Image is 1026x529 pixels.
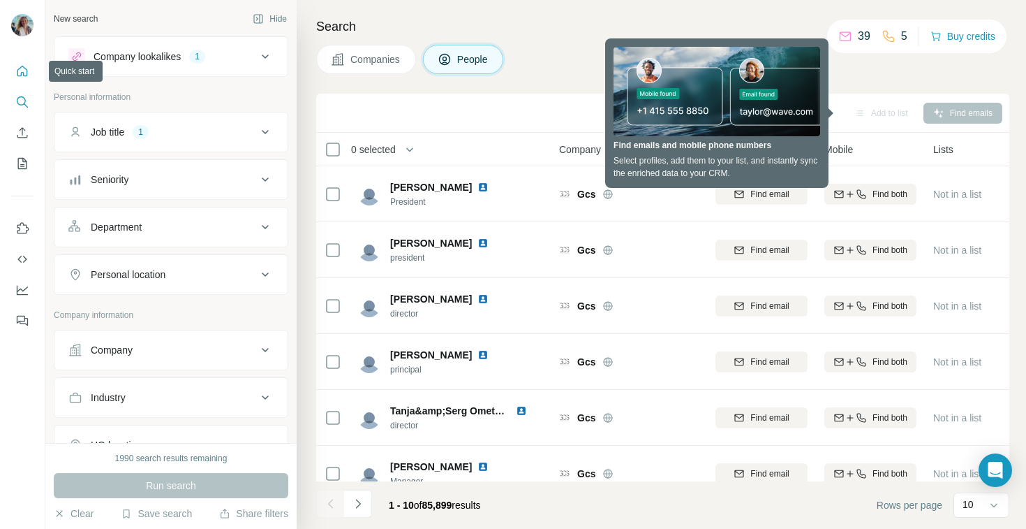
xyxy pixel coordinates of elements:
[358,295,380,317] img: Avatar
[11,216,34,241] button: Use Surfe on LinkedIn
[54,115,288,149] button: Job title1
[91,220,142,234] div: Department
[933,300,981,312] span: Not in a list
[872,188,907,201] span: Find both
[91,438,142,452] div: HQ location
[872,300,907,312] span: Find both
[577,299,595,313] span: Gcs
[91,125,124,139] div: Job title
[930,27,995,46] button: Buy credits
[54,91,288,103] p: Personal information
[577,243,595,257] span: Gcs
[54,40,288,73] button: Company lookalikes1
[390,475,505,488] span: Manager
[933,245,981,256] span: Not in a list
[457,52,489,66] span: People
[115,452,228,465] div: 1990 search results remaining
[390,196,505,208] span: President
[91,391,126,405] div: Industry
[11,277,34,303] button: Dashboard
[390,252,505,264] span: president
[979,454,1012,487] div: Open Intercom Messenger
[390,292,472,306] span: [PERSON_NAME]
[11,120,34,145] button: Enrich CSV
[559,468,570,479] img: Logo of Gcs
[477,349,489,361] img: LinkedIn logo
[750,412,789,424] span: Find email
[559,143,601,157] span: Company
[54,163,288,196] button: Seniority
[358,463,380,485] img: Avatar
[750,300,789,312] span: Find email
[390,363,505,376] span: principal
[715,407,808,428] button: Find email
[824,352,916,372] button: Find both
[933,468,981,479] span: Not in a list
[54,428,288,462] button: HQ location
[872,412,907,424] span: Find both
[54,210,288,244] button: Department
[824,463,916,484] button: Find both
[877,498,942,512] span: Rows per page
[54,507,94,521] button: Clear
[750,356,789,368] span: Find email
[133,126,149,138] div: 1
[901,28,907,45] p: 5
[559,412,570,423] img: Logo of Gcs
[715,352,808,372] button: Find email
[54,333,288,367] button: Company
[933,143,953,157] span: Lists
[824,143,853,157] span: Mobile
[824,240,916,261] button: Find both
[577,467,595,481] span: Gcs
[390,307,505,320] span: director
[577,411,595,425] span: Gcs
[54,258,288,291] button: Personal location
[824,296,916,317] button: Find both
[577,187,595,201] span: Gcs
[351,143,396,157] span: 0 selected
[121,507,192,521] button: Save search
[559,189,570,200] img: Logo of Gcs
[872,244,907,256] span: Find both
[389,500,481,511] span: results
[54,309,288,321] p: Company information
[219,507,288,521] button: Share filters
[559,245,570,256] img: Logo of Gcs
[390,460,472,474] span: [PERSON_NAME]
[477,182,489,193] img: LinkedIn logo
[715,296,808,317] button: Find email
[414,500,422,511] span: of
[422,500,452,511] span: 85,899
[390,236,472,250] span: [PERSON_NAME]
[358,351,380,373] img: Avatar
[933,412,981,423] span: Not in a list
[91,173,128,187] div: Seniority
[350,52,401,66] span: Companies
[962,498,974,512] p: 10
[91,268,165,282] div: Personal location
[316,17,1009,36] h4: Search
[824,407,916,428] button: Find both
[516,405,527,416] img: LinkedIn logo
[933,189,981,200] span: Not in a list
[11,151,34,176] button: My lists
[243,8,297,29] button: Hide
[390,405,512,416] span: Tanja&amp;Serg Ometovs
[11,89,34,115] button: Search
[389,500,414,511] span: 1 - 10
[715,463,808,484] button: Find email
[824,184,916,205] button: Find both
[11,14,34,36] img: Avatar
[358,183,380,205] img: Avatar
[477,461,489,472] img: LinkedIn logo
[872,356,907,368] span: Find both
[477,238,489,249] img: LinkedIn logo
[715,184,808,205] button: Find email
[715,240,808,261] button: Find email
[11,308,34,333] button: Feedback
[750,468,789,480] span: Find email
[91,343,133,357] div: Company
[189,50,205,63] div: 1
[872,468,907,480] span: Find both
